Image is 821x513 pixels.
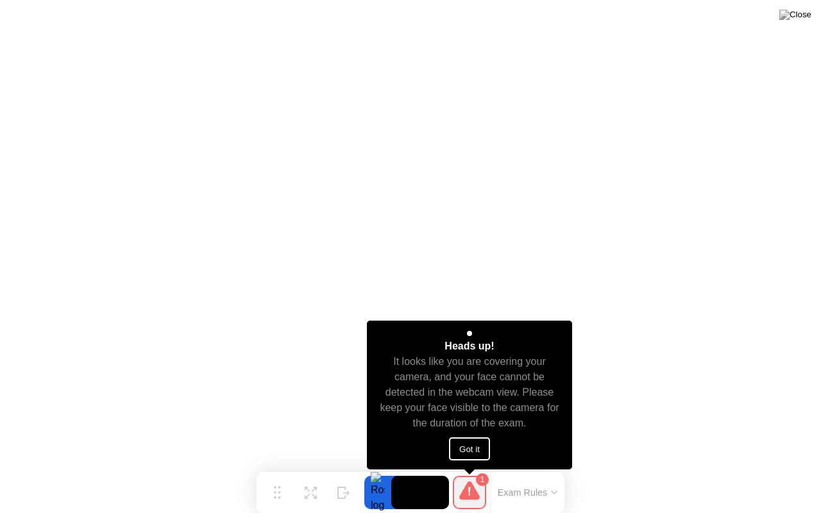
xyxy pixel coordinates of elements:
div: It looks like you are covering your camera, and your face cannot be detected in the webcam view. ... [378,354,561,431]
div: 1 [476,473,489,486]
img: Close [779,10,811,20]
button: Got it [449,437,490,460]
div: Heads up! [444,339,494,354]
button: Exam Rules [494,487,562,498]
